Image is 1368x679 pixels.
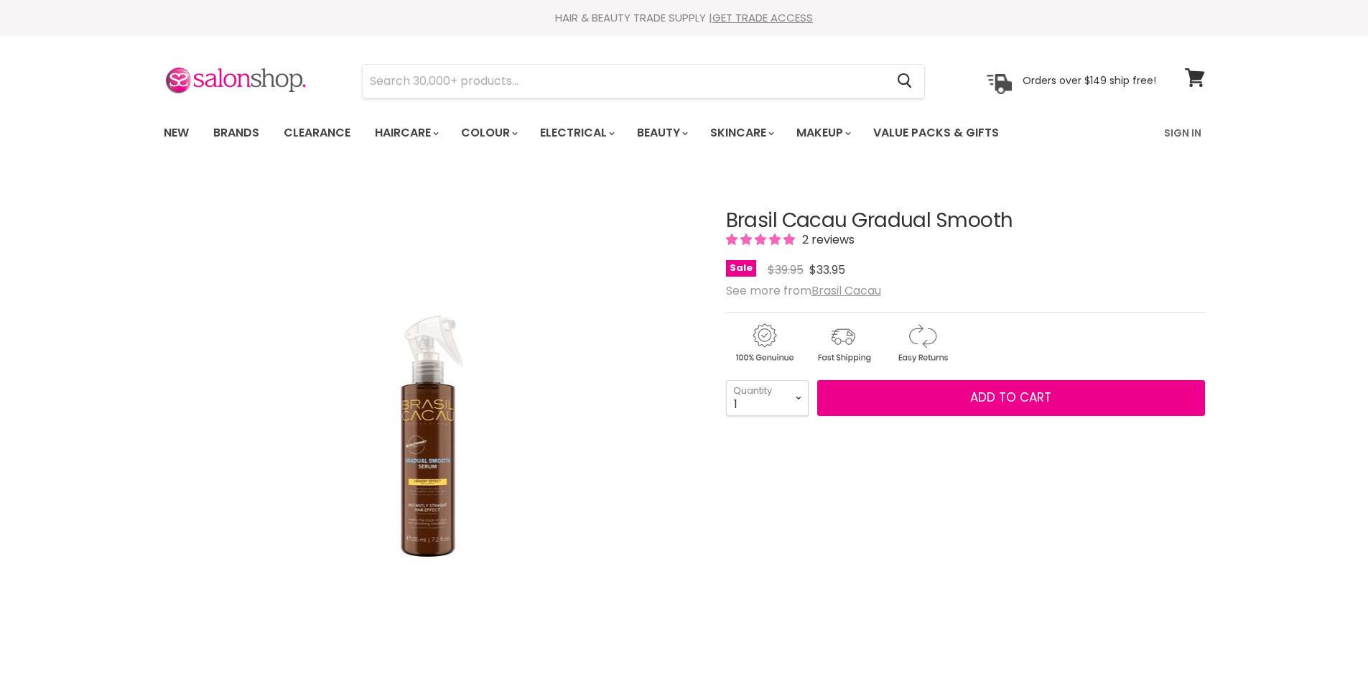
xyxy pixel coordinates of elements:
[529,118,623,148] a: Electrical
[862,118,1010,148] a: Value Packs & Gifts
[1023,74,1156,87] p: Orders over $149 ship free!
[768,262,804,278] span: $39.95
[699,118,783,148] a: Skincare
[362,64,925,98] form: Product
[273,118,361,148] a: Clearance
[726,380,809,416] select: Quantity
[146,112,1223,154] nav: Main
[203,118,270,148] a: Brands
[153,112,1083,154] ul: Main menu
[809,262,845,278] span: $33.95
[153,118,200,148] a: New
[811,282,881,299] a: Brasil Cacau
[886,65,924,98] button: Search
[786,118,860,148] a: Makeup
[726,321,802,365] img: genuine.gif
[970,389,1051,406] span: Add to cart
[798,231,855,248] span: 2 reviews
[363,65,886,98] input: Search
[146,11,1223,25] div: HAIR & BEAUTY TRADE SUPPLY |
[726,231,798,248] span: 5.00 stars
[450,118,526,148] a: Colour
[726,260,756,277] span: Sale
[726,282,881,299] span: See more from
[364,118,447,148] a: Haircare
[712,10,813,25] a: GET TRADE ACCESS
[805,321,881,365] img: shipping.gif
[884,321,960,365] img: returns.gif
[726,210,1205,232] h1: Brasil Cacau Gradual Smooth
[1155,118,1210,148] a: Sign In
[626,118,697,148] a: Beauty
[817,380,1205,416] button: Add to cart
